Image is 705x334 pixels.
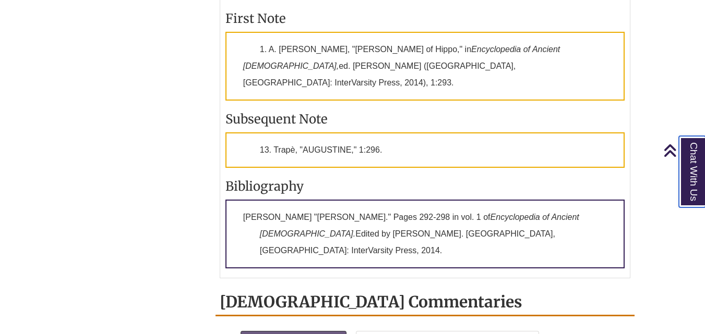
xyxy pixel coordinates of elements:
[663,143,702,157] a: Back to Top
[225,10,625,27] h3: First Note
[260,213,579,238] em: Encyclopedia of Ancient [DEMOGRAPHIC_DATA].
[225,200,625,268] p: [PERSON_NAME] "[PERSON_NAME]." Pages 292-298 in vol. 1 of Edited by [PERSON_NAME]. [GEOGRAPHIC_DA...
[216,289,635,316] h2: [DEMOGRAPHIC_DATA] Commentaries
[225,132,625,168] p: 13. Trapè, "AUGUSTINE," 1:296.
[225,111,625,127] h3: Subsequent Note
[225,178,625,194] h3: Bibliography
[225,32,625,101] p: 1. A. [PERSON_NAME], "[PERSON_NAME] of Hippo," in ed. [PERSON_NAME] ([GEOGRAPHIC_DATA], [GEOGRAPH...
